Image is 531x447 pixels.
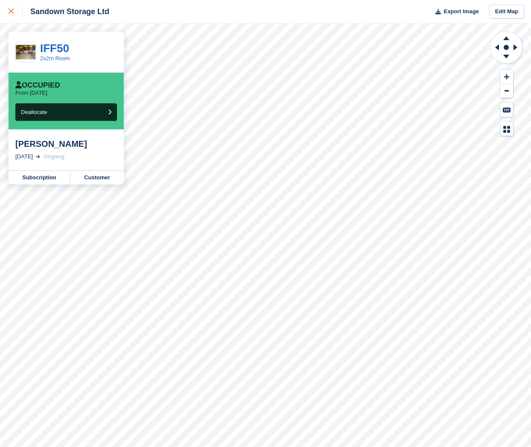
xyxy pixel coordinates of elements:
div: [PERSON_NAME] [15,139,117,149]
a: IFF50 [40,42,69,55]
a: Subscription [9,171,70,184]
div: Sandown Storage Ltd [23,6,109,17]
img: IMG_7948.jpeg [16,45,35,60]
button: Keyboard Shortcuts [500,103,513,117]
a: Customer [70,171,124,184]
span: Deallocate [21,109,47,115]
span: Export Image [443,7,478,16]
div: Occupied [15,81,60,90]
button: Deallocate [15,103,117,121]
a: Edit Map [489,5,524,19]
div: [DATE] [15,152,33,161]
img: arrow-right-light-icn-cde0832a797a2874e46488d9cf13f60e5c3a73dbe684e267c42b8395dfbc2abf.svg [36,155,40,158]
div: Ongoing [44,152,64,161]
button: Map Legend [500,122,513,136]
button: Zoom Out [500,84,513,98]
p: From [DATE] [15,90,47,96]
button: Export Image [430,5,479,19]
a: 2x2m Room [40,55,70,61]
button: Zoom In [500,70,513,84]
